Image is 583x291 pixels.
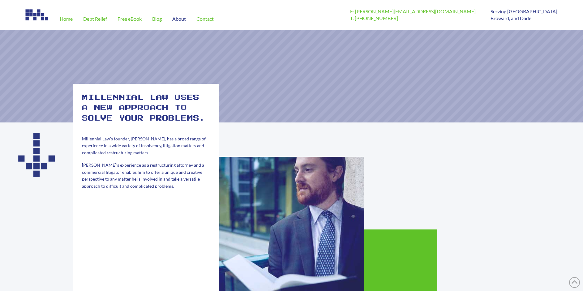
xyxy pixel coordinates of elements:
a: Contact [191,8,219,30]
span: Home [60,16,73,21]
span: Millennial Law’s founder, [PERSON_NAME], has a broad range of experience in a wide variety of ins... [82,136,206,155]
a: About [167,8,191,30]
a: E: [PERSON_NAME][EMAIL_ADDRESS][DOMAIN_NAME] [350,8,476,14]
img: Image [25,8,49,22]
a: Home [54,8,78,30]
span: About [172,16,186,21]
a: Back to Top [569,277,580,288]
span: Blog [152,16,162,21]
span: Contact [196,16,214,21]
a: T: [PHONE_NUMBER] [350,15,398,21]
p: Serving [GEOGRAPHIC_DATA], Broward, and Dade [491,8,558,22]
a: Blog [147,8,167,30]
span: Free eBook [118,16,142,21]
a: Debt Relief [78,8,112,30]
span: [PERSON_NAME]’s experience as a restructuring attorney and a commercial litigator enables him to ... [82,162,204,188]
h2: Millennial law uses a new approach to solve your problems. [82,93,210,124]
a: Free eBook [112,8,147,30]
span: Debt Relief [83,16,107,21]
